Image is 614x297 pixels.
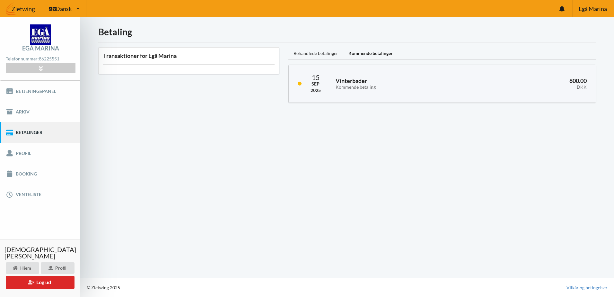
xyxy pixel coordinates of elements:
[56,6,72,12] span: Dansk
[477,77,587,90] h3: 800.00
[103,52,275,59] h3: Transaktioner for Egå Marina
[39,56,59,61] strong: 86225551
[6,55,75,63] div: Telefonnummer:
[41,262,75,274] div: Profil
[343,47,398,60] div: Kommende betalinger
[98,26,596,38] h1: Betaling
[22,45,59,51] div: Egå Marina
[30,24,51,45] img: logo
[311,87,321,94] div: 2025
[311,81,321,87] div: Sep
[6,276,75,289] button: Log ud
[336,77,468,90] h3: Vinterbader
[288,47,343,60] div: Behandlede betalinger
[336,85,468,90] div: Kommende betaling
[4,246,76,259] span: [DEMOGRAPHIC_DATA][PERSON_NAME]
[477,85,587,90] div: DKK
[579,6,607,12] span: Egå Marina
[311,74,321,81] div: 15
[566,284,608,291] a: Vilkår og betingelser
[6,262,39,274] div: Hjem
